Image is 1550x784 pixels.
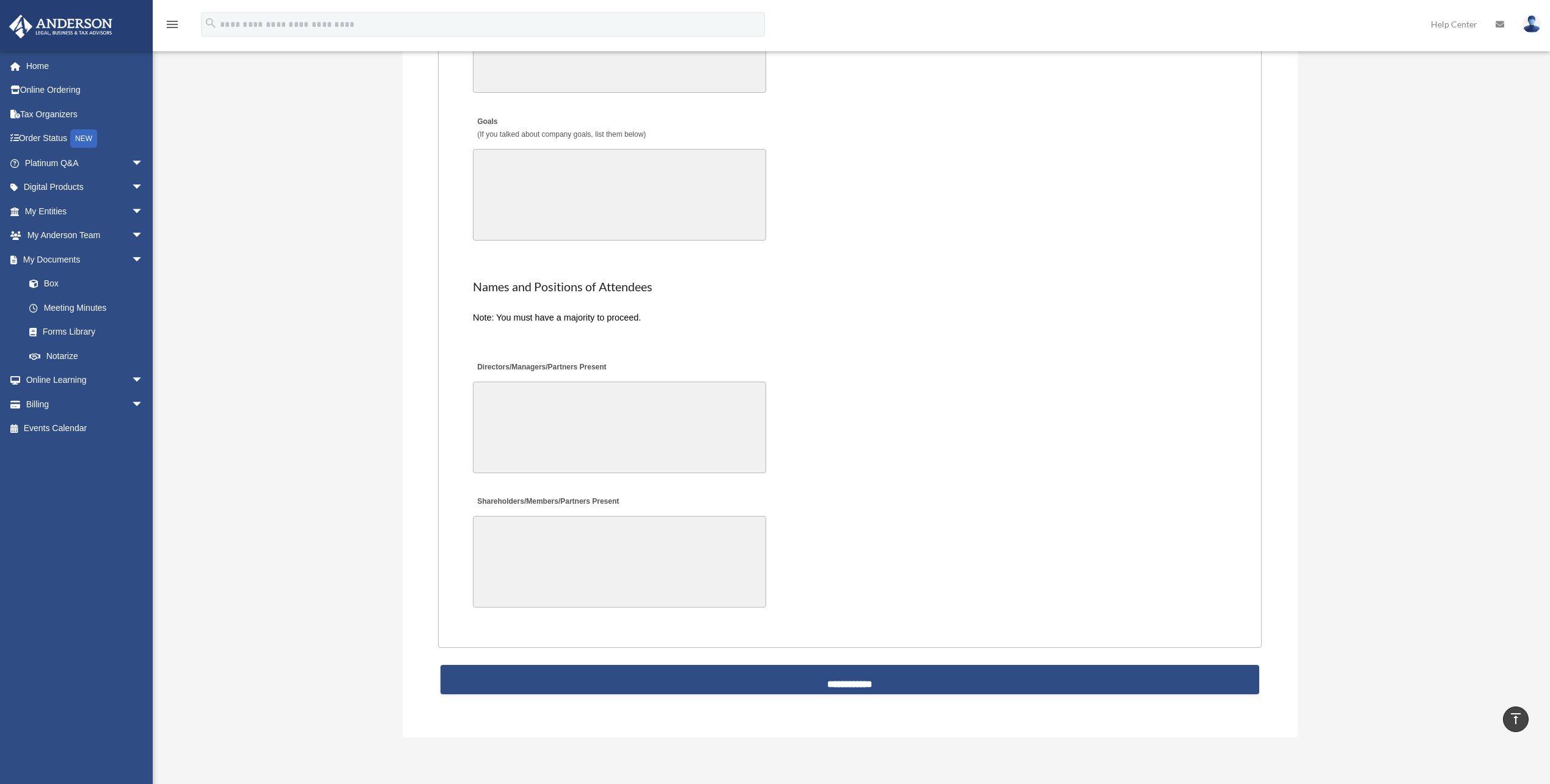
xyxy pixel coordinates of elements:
[131,392,156,417] span: arrow_drop_down
[1503,706,1529,732] a: vertical_align_top
[165,17,180,32] i: menu
[1523,15,1541,33] img: User Pic
[17,344,162,368] a: Notarize
[131,223,156,249] span: arrow_drop_down
[9,199,162,223] a: My Entitiesarrow_drop_down
[131,175,156,200] span: arrow_drop_down
[473,360,610,376] label: Directors/Managers/Partners Present
[9,247,162,272] a: My Documentsarrow_drop_down
[17,272,162,296] a: Box
[9,392,162,416] a: Billingarrow_drop_down
[473,278,1227,296] h2: Names and Positions of Attendees
[473,114,649,143] label: Goals
[473,313,641,322] span: Note: You must have a majority to proceed.
[204,16,218,30] i: search
[1508,711,1523,726] i: vertical_align_top
[473,494,622,510] label: Shareholders/Members/Partners Present
[9,54,162,78] a: Home
[9,223,162,248] a: My Anderson Teamarrow_drop_down
[9,102,162,126] a: Tax Organizers
[131,368,156,393] span: arrow_drop_down
[9,416,162,441] a: Events Calendar
[131,199,156,224] span: arrow_drop_down
[165,21,180,32] a: menu
[17,296,156,320] a: Meeting Minutes
[131,247,156,272] span: arrow_drop_down
[9,126,162,151] a: Order StatusNEW
[17,320,162,344] a: Forms Library
[5,15,116,38] img: Anderson Advisors Platinum Portal
[9,175,162,200] a: Digital Productsarrow_drop_down
[70,129,97,148] div: NEW
[131,151,156,176] span: arrow_drop_down
[477,130,646,139] span: (If you talked about company goals, list them below)
[9,78,162,103] a: Online Ordering
[9,368,162,393] a: Online Learningarrow_drop_down
[9,151,162,175] a: Platinum Q&Aarrow_drop_down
